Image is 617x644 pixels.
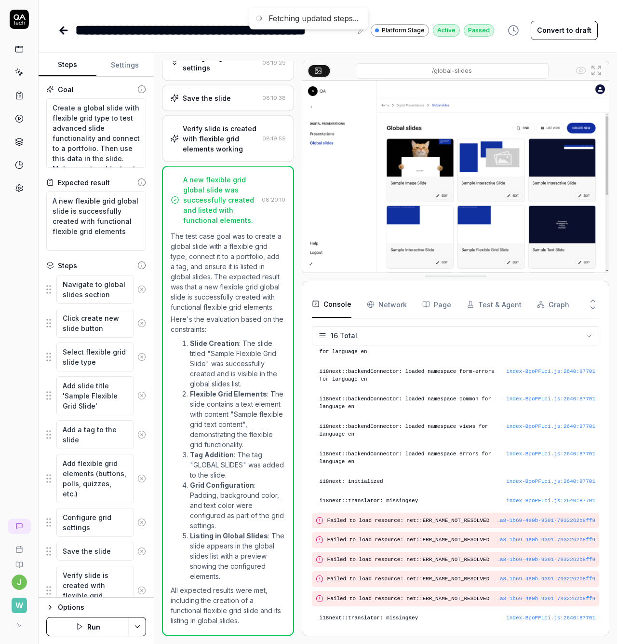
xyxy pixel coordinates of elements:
[320,450,595,466] pre: i18next::backendConnector: loaded namespace errors for language en
[502,21,525,40] button: View version history
[190,481,254,489] strong: Grid Configuration
[58,178,110,188] div: Expected result
[134,314,149,333] button: Remove step
[320,497,595,505] pre: i18next::translator: missingKey
[327,536,595,544] pre: Failed to load resource: net::ERR_NAME_NOT_RESOLVED
[12,575,27,590] button: j
[190,451,234,459] strong: Tag Addition
[268,14,359,24] div: Fetching updated steps...
[46,420,146,450] div: Suggestions
[537,291,569,318] button: Graph
[58,260,77,271] div: Steps
[134,386,149,405] button: Remove step
[506,497,595,505] button: index-BpoPFLci.js:2640:87701
[262,95,286,101] time: 08:19:38
[467,291,522,318] button: Test & Agent
[190,480,285,531] li: : Padding, background color, and text color were configured as part of the grid settings.
[46,565,146,616] div: Suggestions
[506,614,595,622] button: index-BpoPFLci.js:2640:87701
[422,291,451,318] button: Page
[190,450,285,480] li: : The tag "GLOBAL SLIDES" was added to the slide.
[464,24,494,37] div: Passed
[46,541,146,562] div: Suggestions
[496,595,595,603] button: …a8-1b69-4e0b-9391-7932262b8ff9
[190,531,285,581] li: : The slide appears in the global slides list with a preview showing the configured elements.
[327,575,595,583] pre: Failed to load resource: net::ERR_NAME_NOT_RESOLVED
[506,423,595,431] div: index-BpoPFLci.js : 2640 : 87701
[46,342,146,372] div: Suggestions
[190,390,267,398] strong: Flexible Grid Elements
[371,24,429,37] a: Platform Stage
[4,590,34,615] button: W
[262,59,286,66] time: 08:19:29
[262,135,286,142] time: 08:19:59
[46,376,146,416] div: Suggestions
[183,123,258,154] div: Verify slide is created with flexible grid elements working
[183,93,231,103] div: Save the slide
[573,63,589,78] button: Show all interative elements
[46,453,146,504] div: Suggestions
[327,595,595,603] pre: Failed to load resource: net::ERR_NAME_NOT_RESOLVED
[496,575,595,583] button: …a8-1b69-4e0b-9391-7932262b8ff9
[262,196,285,203] time: 08:20:10
[46,602,146,613] button: Options
[134,513,149,532] button: Remove step
[506,614,595,622] div: index-BpoPFLci.js : 2640 : 87701
[312,291,351,318] button: Console
[506,497,595,505] div: index-BpoPFLci.js : 2640 : 87701
[367,291,407,318] button: Network
[8,519,31,534] a: New conversation
[46,274,146,304] div: Suggestions
[134,280,149,299] button: Remove step
[58,84,74,95] div: Goal
[506,368,595,376] button: index-BpoPFLci.js:2640:87701
[320,478,595,486] pre: i18next: initialized
[183,175,258,225] div: A new flexible grid global slide was successfully created and listed with functional elements.
[589,63,604,78] button: Open in full screen
[96,54,154,77] button: Settings
[506,478,595,486] div: index-BpoPFLci.js : 2640 : 87701
[531,21,598,40] button: Convert to draft
[134,542,149,561] button: Remove step
[171,314,285,334] p: Here's the evaluation based on the constraints:
[171,585,285,626] p: All expected results were met, including the creation of a functional flexible grid slide and its...
[320,368,595,384] pre: i18next::backendConnector: loaded namespace form-errors for language en
[433,24,460,37] div: Active
[496,517,595,525] button: …a8-1b69-4e0b-9391-7932262b8ff9
[506,395,595,403] div: index-BpoPFLci.js : 2640 : 87701
[190,339,239,347] strong: Slide Creation
[496,536,595,544] button: …a8-1b69-4e0b-9391-7932262b8ff9
[506,423,595,431] button: index-BpoPFLci.js:2640:87701
[4,553,34,569] a: Documentation
[183,53,258,73] div: Configure grid settings
[320,614,595,622] pre: i18next::translator: missingKey
[39,54,96,77] button: Steps
[506,478,595,486] button: index-BpoPFLci.js:2640:87701
[46,308,146,338] div: Suggestions
[506,395,595,403] button: index-BpoPFLci.js:2640:87701
[496,556,595,564] button: …a8-1b69-4e0b-9391-7932262b8ff9
[12,598,27,613] span: W
[134,581,149,600] button: Remove step
[190,338,285,389] li: : The slide titled "Sample Flexible Grid Slide" was successfully created and is visible in the gl...
[506,450,595,458] button: index-BpoPFLci.js:2640:87701
[58,602,146,613] div: Options
[190,532,268,540] strong: Listing in Global Slides
[302,81,609,273] img: Screenshot
[506,450,595,458] div: index-BpoPFLci.js : 2640 : 87701
[171,231,285,312] p: The test case goal was to create a global slide with a flexible grid type, connect it to a portfo...
[320,395,595,411] pre: i18next::backendConnector: loaded namespace common for language en
[382,26,425,35] span: Platform Stage
[46,617,129,636] button: Run
[46,507,146,537] div: Suggestions
[506,368,595,376] div: index-BpoPFLci.js : 2640 : 87701
[327,517,595,525] pre: Failed to load resource: net::ERR_NAME_NOT_RESOLVED
[4,538,34,553] a: Book a call with us
[320,423,595,438] pre: i18next::backendConnector: loaded namespace views for language en
[134,469,149,488] button: Remove step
